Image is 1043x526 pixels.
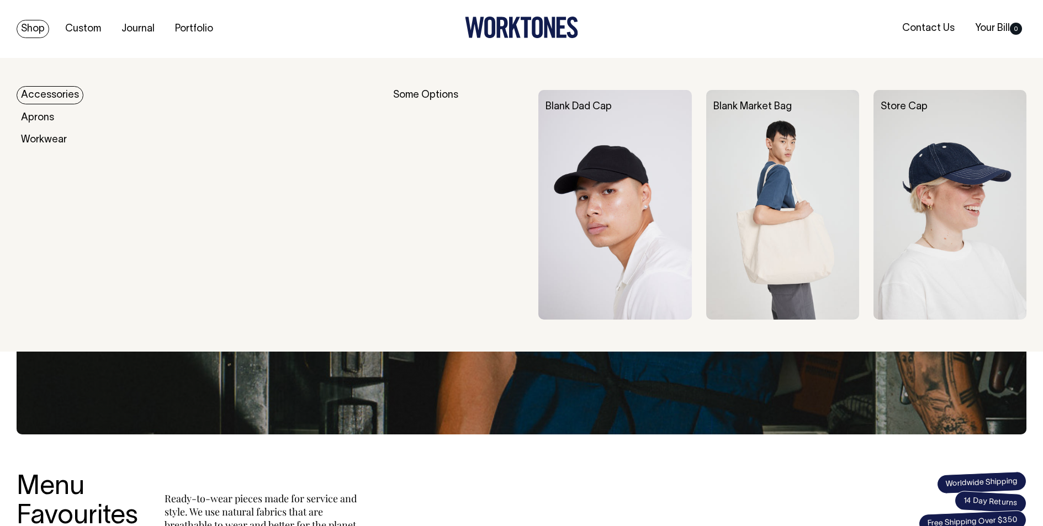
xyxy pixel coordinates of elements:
a: Contact Us [898,19,959,38]
span: 14 Day Returns [954,491,1027,514]
a: Your Bill0 [971,19,1026,38]
a: Shop [17,20,49,38]
img: Blank Dad Cap [538,90,691,320]
a: Blank Dad Cap [546,102,612,111]
a: Blank Market Bag [713,102,792,111]
div: Some Options [393,90,525,320]
span: 0 [1010,23,1022,35]
a: Portfolio [171,20,218,38]
a: Journal [117,20,159,38]
span: Worldwide Shipping [936,471,1026,494]
a: Aprons [17,109,59,127]
a: Accessories [17,86,83,104]
a: Store Cap [881,102,928,111]
img: Store Cap [873,90,1026,320]
a: Workwear [17,131,71,149]
a: Custom [61,20,105,38]
img: Blank Market Bag [706,90,859,320]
